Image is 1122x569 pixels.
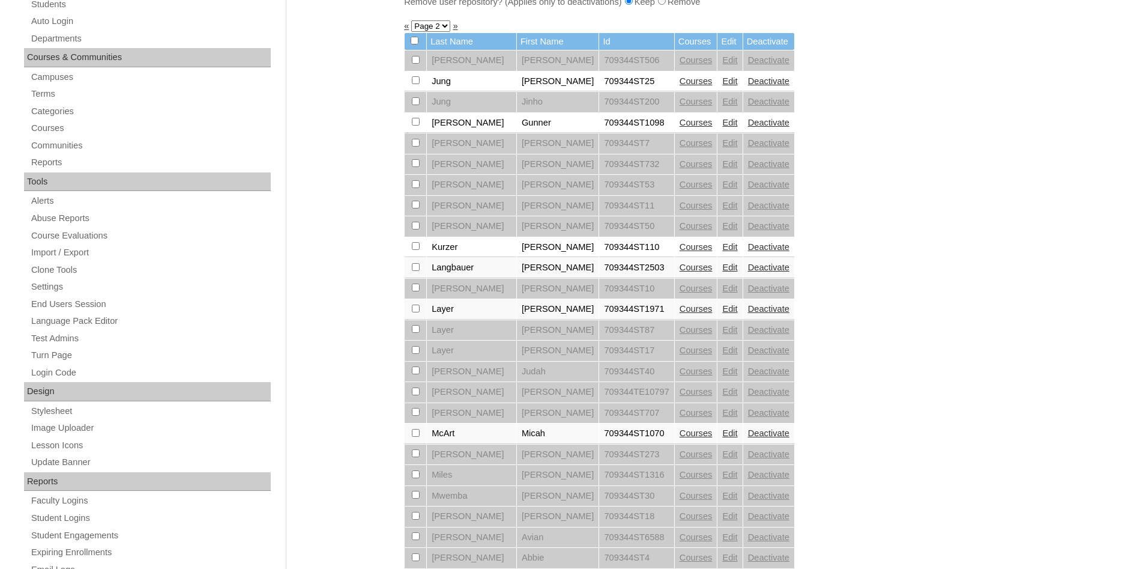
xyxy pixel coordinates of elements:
td: [PERSON_NAME] [517,154,599,175]
a: Courses [680,180,713,189]
a: Student Engagements [30,528,271,543]
td: 709344ST30 [599,486,674,507]
td: 709344ST7 [599,133,674,154]
a: Import / Export [30,245,271,260]
td: [PERSON_NAME] [427,528,516,548]
td: 709344ST11 [599,196,674,216]
a: Deactivate [748,138,789,148]
td: 709344ST25 [599,72,674,92]
td: [PERSON_NAME] [517,216,599,237]
a: Courses [680,304,713,314]
td: 709344ST1098 [599,113,674,133]
td: Layer [427,320,516,341]
a: Deactivate [748,97,789,106]
td: 709344ST273 [599,445,674,465]
a: Courses [680,159,713,169]
td: [PERSON_NAME] [517,445,599,465]
a: Courses [680,201,713,210]
td: 709344ST506 [599,50,674,71]
a: Edit [722,159,737,169]
a: Clone Tools [30,263,271,278]
a: Language Pack Editor [30,314,271,329]
td: 709344ST40 [599,362,674,382]
a: Edit [722,97,737,106]
a: Settings [30,279,271,294]
a: Edit [722,118,737,127]
a: Categories [30,104,271,119]
td: 709344ST17 [599,341,674,361]
a: Deactivate [748,118,789,127]
a: Courses [680,221,713,231]
a: Courses [680,76,713,86]
a: Courses [680,428,713,438]
a: Communities [30,138,271,153]
td: [PERSON_NAME] [427,445,516,465]
a: Courses [680,408,713,418]
td: Langbauer [427,258,516,278]
td: [PERSON_NAME] [517,486,599,507]
a: Deactivate [748,532,789,542]
a: Edit [722,76,737,86]
a: Edit [722,532,737,542]
a: Edit [722,345,737,355]
td: McArt [427,424,516,444]
td: Layer [427,341,516,361]
td: [PERSON_NAME] [427,113,516,133]
a: Lesson Icons [30,438,271,453]
td: Courses [675,33,717,50]
td: [PERSON_NAME] [427,175,516,195]
a: Courses [680,511,713,521]
td: [PERSON_NAME] [517,507,599,527]
a: Deactivate [748,408,789,418]
a: Courses [680,325,713,335]
a: Edit [722,180,737,189]
td: [PERSON_NAME] [517,196,599,216]
td: 709344ST50 [599,216,674,237]
a: Deactivate [748,367,789,376]
a: Edit [722,304,737,314]
td: [PERSON_NAME] [517,50,599,71]
td: [PERSON_NAME] [517,237,599,258]
a: Deactivate [748,553,789,562]
a: Deactivate [748,470,789,479]
a: Deactivate [748,284,789,293]
td: 709344ST4 [599,548,674,568]
td: 709344ST707 [599,403,674,424]
div: Reports [24,472,271,491]
td: Judah [517,362,599,382]
a: Edit [722,470,737,479]
a: Courses [680,367,713,376]
td: [PERSON_NAME] [517,258,599,278]
td: 709344ST53 [599,175,674,195]
td: 709344ST87 [599,320,674,341]
div: Courses & Communities [24,48,271,67]
a: Deactivate [748,449,789,459]
a: Deactivate [748,428,789,438]
a: Edit [722,221,737,231]
td: 709344ST6588 [599,528,674,548]
td: [PERSON_NAME] [427,403,516,424]
td: [PERSON_NAME] [517,279,599,299]
a: Edit [722,491,737,501]
td: 709344ST110 [599,237,674,258]
a: Update Banner [30,455,271,470]
td: [PERSON_NAME] [427,50,516,71]
a: Courses [680,138,713,148]
a: Courses [680,263,713,272]
td: [PERSON_NAME] [427,382,516,403]
a: Deactivate [748,201,789,210]
td: [PERSON_NAME] [517,382,599,403]
td: Kurzer [427,237,516,258]
a: Edit [722,428,737,438]
td: 709344ST1971 [599,299,674,320]
td: Id [599,33,674,50]
td: First Name [517,33,599,50]
td: [PERSON_NAME] [427,133,516,154]
a: Courses [680,532,713,542]
a: Deactivate [748,511,789,521]
div: Design [24,382,271,401]
td: [PERSON_NAME] [427,507,516,527]
a: Courses [680,345,713,355]
td: 709344ST18 [599,507,674,527]
a: Courses [680,387,713,397]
